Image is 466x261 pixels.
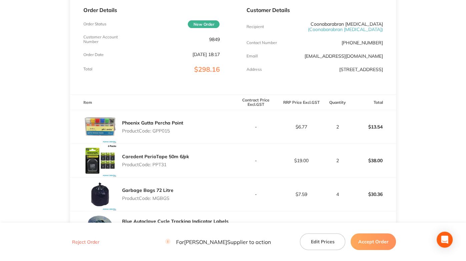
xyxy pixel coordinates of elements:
th: RRP Price Excl. GST [279,94,324,110]
img: aTB4YmE1cw [83,144,117,177]
p: Coonabarabran [MEDICAL_DATA] [292,21,383,32]
p: Product Code: GPP015 [122,128,183,134]
th: Item [70,94,233,110]
span: ( Coonabarabran [MEDICAL_DATA] ) [308,26,383,32]
p: Order Status [83,22,106,26]
a: [EMAIL_ADDRESS][DOMAIN_NAME] [304,53,383,59]
p: 9849 [209,37,219,42]
p: Contact Number [246,40,277,45]
div: Open Intercom Messenger [437,232,453,248]
button: Accept Order [351,233,396,250]
p: 2 [325,124,350,129]
p: For [PERSON_NAME] Supplier to action [165,239,271,245]
p: [STREET_ADDRESS] [339,67,383,72]
th: Total [351,94,396,110]
p: Recipient [246,24,264,29]
p: Order Date [83,52,104,57]
p: Product Code: MGBGS [122,196,173,201]
p: 4 [325,192,350,197]
a: Caredent PerioTape 50m 6/pk [122,154,189,160]
p: $6.77 [279,124,324,129]
p: $146.15 [351,220,396,236]
p: - [233,124,278,129]
p: $13.54 [351,119,396,135]
p: [DATE] 18:17 [192,52,219,57]
th: Quantity [324,94,350,110]
button: Reject Order [70,239,101,245]
a: Garbage Bags 72 Litre [122,187,173,193]
img: d3VzdGpwdA [83,110,117,144]
a: Phoenix Gutta Percha Point [122,120,183,126]
p: Address [246,67,262,72]
p: Emaill [246,54,258,58]
p: Total [83,67,92,71]
img: Y2dwb2F2bw [83,211,117,245]
button: Edit Prices [300,233,345,250]
p: Customer Account Number [83,35,129,44]
img: enp3ZDVlNQ [83,178,117,211]
p: Customer Details [246,7,383,13]
p: Product Code: PPT31 [122,162,189,167]
p: 2 [325,158,350,163]
a: Blue Autoclave Cycle Tracking Indicator Labels 700/pk [122,218,228,230]
p: - [233,192,278,197]
span: New Order [188,20,219,28]
p: $38.00 [351,153,396,169]
p: Order Details [83,7,220,13]
p: $30.36 [351,186,396,202]
p: - [233,158,278,163]
p: [PHONE_NUMBER] [341,40,383,45]
span: $298.16 [194,65,219,73]
p: $7.59 [279,192,324,197]
th: Contract Price Excl. GST [233,94,279,110]
p: $19.00 [279,158,324,163]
